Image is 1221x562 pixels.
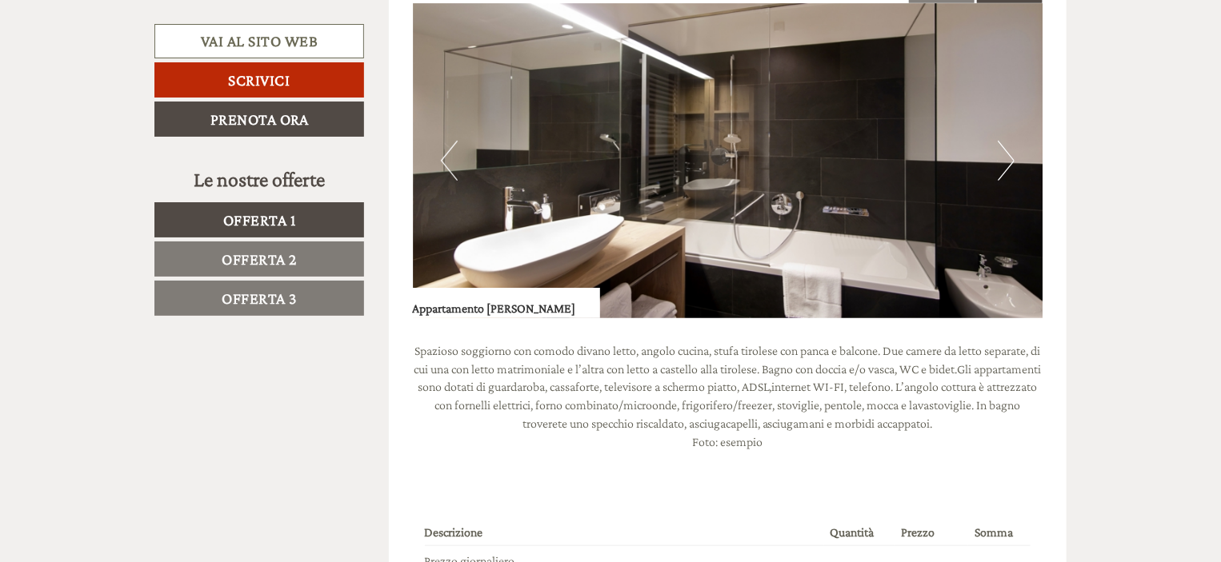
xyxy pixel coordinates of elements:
span: Offerta 2 [222,250,297,268]
button: Next [998,141,1015,181]
div: Zin Senfter Residence [24,46,213,59]
th: Descrizione [425,520,824,545]
div: Buon giorno, come possiamo aiutarla? [12,43,221,92]
div: Le nostre offerte [154,165,364,194]
button: Previous [441,141,458,181]
div: mercoledì [272,12,358,39]
small: 20:18 [24,78,213,89]
th: Quantità [824,520,895,545]
span: Offerta 3 [222,289,297,307]
th: Somma [968,520,1031,545]
p: Spazioso soggiorno con comodo divano letto, angolo cucina, stufa tirolese con panca e balcone. Du... [413,342,1043,452]
div: Appartamento [PERSON_NAME] [413,288,600,318]
a: Prenota ora [154,102,364,137]
img: image [413,3,1043,318]
a: Vai al sito web [154,24,364,58]
th: Prezzo [895,520,969,545]
button: Invia [542,414,631,449]
span: Offerta 1 [223,211,296,229]
a: Scrivici [154,62,364,98]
